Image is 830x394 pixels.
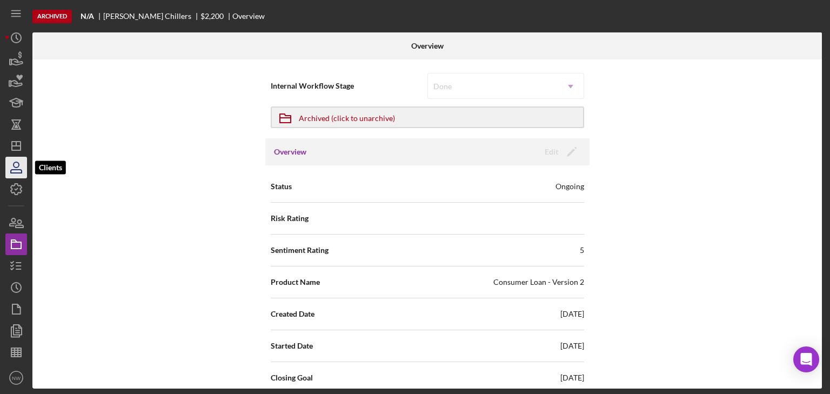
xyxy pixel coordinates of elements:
span: Created Date [271,309,314,319]
div: [DATE] [560,309,584,319]
span: Sentiment Rating [271,245,329,256]
div: Open Intercom Messenger [793,346,819,372]
div: Edit [545,144,558,160]
button: Archived (click to unarchive) [271,106,584,128]
h3: Overview [274,146,306,157]
div: [DATE] [560,372,584,383]
span: Started Date [271,340,313,351]
button: Edit [538,144,581,160]
div: [PERSON_NAME] Chillers [103,12,200,21]
div: [DATE] [560,340,584,351]
b: Overview [411,42,444,50]
div: Archived (click to unarchive) [299,108,395,127]
div: Archived [32,10,72,23]
div: Overview [232,12,265,21]
text: NW [12,375,21,381]
b: N/A [81,12,94,21]
button: NW [5,367,27,389]
span: Internal Workflow Stage [271,81,427,91]
span: Status [271,181,292,192]
span: Product Name [271,277,320,288]
span: Risk Rating [271,213,309,224]
span: Closing Goal [271,372,313,383]
div: Ongoing [555,181,584,192]
div: $2,200 [200,12,224,21]
div: 5 [580,245,584,256]
div: Consumer Loan - Version 2 [493,277,584,288]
